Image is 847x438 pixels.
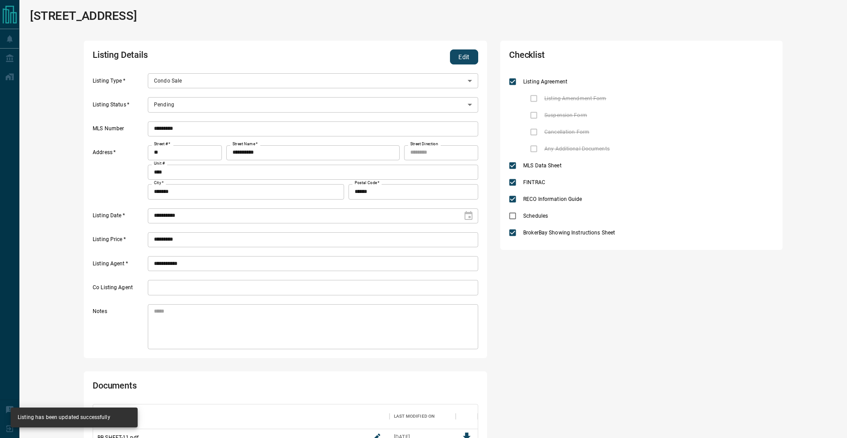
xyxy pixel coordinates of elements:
label: Street Direction [410,141,438,147]
span: Listing Agreement [521,78,570,86]
span: Listing Amendment Form [542,94,608,102]
label: Listing Status [93,101,146,113]
div: Listing has been updated successfully [18,410,110,425]
span: BrokerBay Showing Instructions Sheet [521,229,617,237]
label: Co Listing Agent [93,284,146,295]
span: FINTRAC [521,178,547,186]
label: Listing Agent [93,260,146,272]
label: Listing Type [93,77,146,89]
span: Suspension Form [542,111,589,119]
h2: Documents [93,380,324,395]
label: Address [93,149,146,199]
span: RECO Information Guide [521,195,584,203]
div: Last Modified On [390,404,456,429]
div: Filename [97,404,120,429]
div: Condo Sale [148,73,478,88]
button: Edit [450,49,478,64]
h2: Checklist [509,49,668,64]
h1: [STREET_ADDRESS] [30,9,137,23]
div: Last Modified On [394,404,435,429]
span: Cancellation Form [542,128,592,136]
label: MLS Number [93,125,146,136]
label: City [154,180,164,186]
span: Schedules [521,212,550,220]
label: Unit # [154,161,165,166]
span: MLS Data Sheet [521,162,564,170]
label: Street # [154,141,170,147]
label: Postal Code [355,180,379,186]
span: Any Additional Documents [542,145,612,153]
label: Listing Price [93,236,146,247]
label: Listing Date [93,212,146,223]
div: Pending [148,97,478,112]
h2: Listing Details [93,49,324,64]
label: Street Name [232,141,258,147]
label: Notes [93,308,146,349]
div: Filename [93,404,390,429]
